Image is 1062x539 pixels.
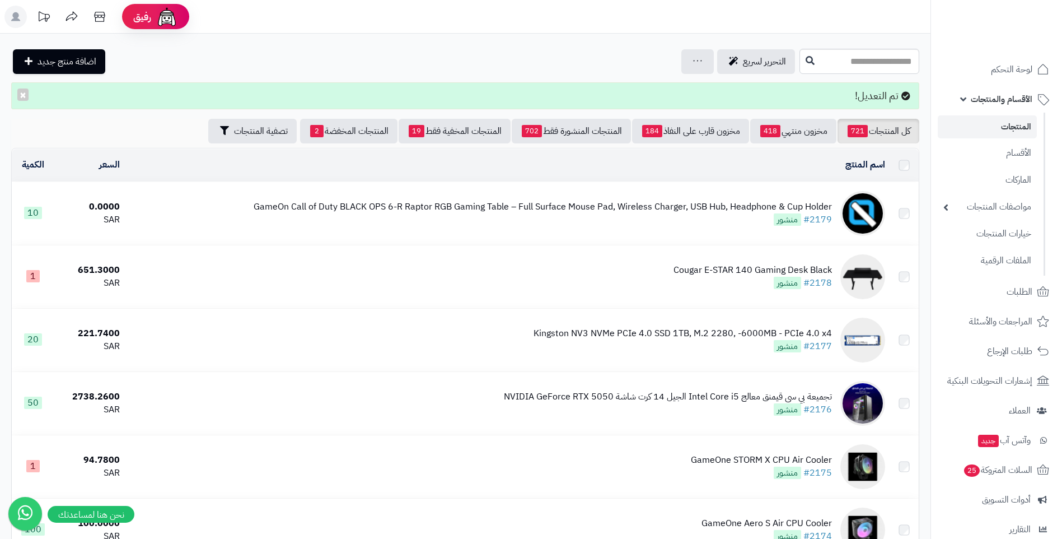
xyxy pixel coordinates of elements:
a: خيارات المنتجات [938,222,1037,246]
a: الكمية [22,158,44,171]
img: GameOne STORM X CPU Air Cooler [840,444,885,489]
div: GameOne STORM X CPU Air Cooler [691,454,832,467]
div: تم التعديل! [11,82,919,109]
span: 1 [26,460,40,472]
a: السلات المتروكة25 [938,457,1055,484]
a: #2175 [803,466,832,480]
a: الماركات [938,168,1037,192]
a: مخزون منتهي418 [750,119,836,143]
span: الطلبات [1007,284,1032,300]
a: المنتجات المنشورة فقط702 [512,119,631,143]
span: لوحة التحكم [991,62,1032,77]
div: 221.7400 [59,327,120,340]
a: المنتجات [938,115,1037,138]
span: العملاء [1009,403,1031,419]
a: السعر [99,158,120,171]
div: تجميعة بي سي قيمنق معالج Intel Core i5 الجيل 14 كرت شاشة NVIDIA GeForce RTX 5050 [504,391,832,403]
a: مواصفات المنتجات [938,195,1037,219]
span: 25 [963,464,980,477]
div: SAR [59,213,120,226]
a: تحديثات المنصة [30,6,58,31]
a: طلبات الإرجاع [938,338,1055,365]
div: GameOn Call of Duty BLACK OPS 6-R Raptor RGB Gaming Table – Full Surface Mouse Pad, Wireless Char... [254,201,832,213]
div: 94.7800 [59,454,120,467]
a: الطلبات [938,278,1055,305]
span: 721 [848,125,868,137]
span: 1 [26,270,40,282]
span: 19 [409,125,424,137]
a: التحرير لسريع [717,49,795,74]
span: طلبات الإرجاع [987,343,1032,359]
a: اسم المنتج [845,158,885,171]
a: إشعارات التحويلات البنكية [938,368,1055,394]
a: العملاء [938,397,1055,424]
span: أدوات التسويق [982,492,1031,508]
img: تجميعة بي سي قيمنق معالج Intel Core i5 الجيل 14 كرت شاشة NVIDIA GeForce RTX 5050 [840,381,885,426]
span: منشور [774,340,801,352]
img: logo-2.png [986,23,1051,47]
span: 20 [24,333,42,346]
span: منشور [774,213,801,226]
a: #2178 [803,276,832,290]
a: المنتجات المخفية فقط19 [399,119,511,143]
span: التحرير لسريع [743,55,786,68]
button: × [17,89,29,101]
span: منشور [774,277,801,289]
a: مخزون قارب على النفاذ184 [632,119,749,143]
div: SAR [59,340,120,353]
div: GameOne Aero S Air CPU Cooler [701,517,832,530]
a: #2179 [803,213,832,226]
div: SAR [59,467,120,480]
span: تصفية المنتجات [234,124,288,138]
span: منشور [774,467,801,479]
a: المراجعات والأسئلة [938,308,1055,335]
div: 2738.2600 [59,391,120,403]
a: #2176 [803,403,832,416]
span: اضافة منتج جديد [38,55,96,68]
div: Kingston NV3 NVMe PCIe 4.0 SSD 1TB, M.2 2280, -6000MB - PCIe 4.0 x4 [534,327,832,340]
button: تصفية المنتجات [208,119,297,143]
span: منشور [774,403,801,416]
img: GameOn Call of Duty BLACK OPS 6-R Raptor RGB Gaming Table – Full Surface Mouse Pad, Wireless Char... [840,191,885,236]
a: كل المنتجات721 [838,119,919,143]
div: SAR [59,403,120,416]
span: 418 [760,125,780,137]
span: 10 [24,207,42,219]
div: 0.0000 [59,201,120,213]
img: ai-face.png [156,6,178,28]
span: إشعارات التحويلات البنكية [947,373,1032,389]
span: 50 [24,397,42,409]
span: المراجعات والأسئلة [969,314,1032,329]
div: SAR [59,277,120,290]
span: جديد [978,435,999,447]
a: الملفات الرقمية [938,249,1037,273]
a: الأقسام [938,141,1037,165]
a: وآتس آبجديد [938,427,1055,454]
span: الأقسام والمنتجات [971,91,1032,107]
span: رفيق [133,10,151,24]
div: Cougar E-STAR 140 Gaming Desk Black [673,264,832,277]
a: أدوات التسويق [938,486,1055,513]
a: #2177 [803,340,832,353]
img: Kingston NV3 NVMe PCIe 4.0 SSD 1TB, M.2 2280, -6000MB - PCIe 4.0 x4 [840,318,885,363]
span: السلات المتروكة [963,462,1032,478]
span: وآتس آب [977,433,1031,448]
a: اضافة منتج جديد [13,49,105,74]
div: 100.0000 [59,517,120,530]
span: 2 [310,125,324,137]
a: لوحة التحكم [938,56,1055,83]
div: 651.3000 [59,264,120,277]
span: التقارير [1009,522,1031,537]
a: المنتجات المخفضة2 [300,119,397,143]
span: 184 [642,125,662,137]
img: Cougar E-STAR 140 Gaming Desk Black [840,254,885,299]
span: 702 [522,125,542,137]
